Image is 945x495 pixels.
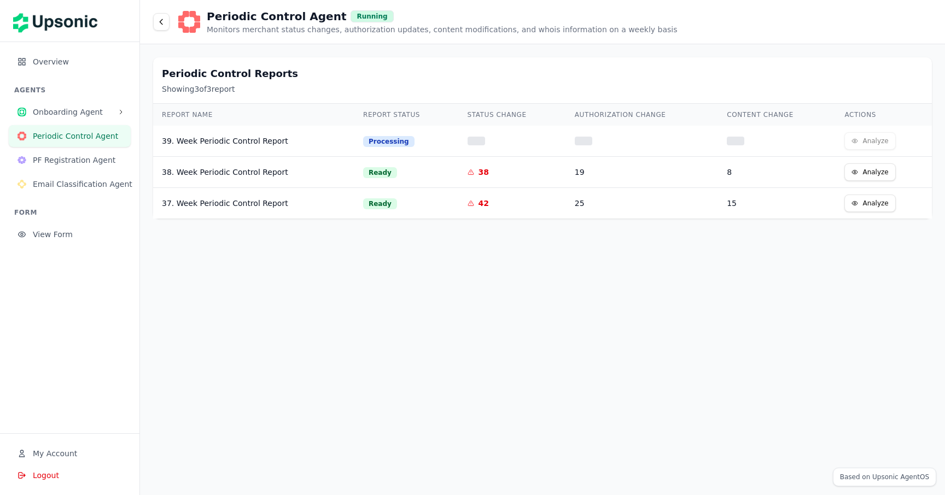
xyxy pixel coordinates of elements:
a: PF Registration AgentPF Registration Agent [9,156,131,167]
div: 42 [479,198,489,209]
div: 8 [727,167,827,178]
img: PF Registration Agent [17,156,26,164]
h2: Periodic Control Reports [162,66,923,81]
button: View Form [9,223,131,245]
div: 37. Week Periodic Control Report [162,198,346,209]
button: Overview [9,51,131,73]
div: 15 [727,198,827,209]
img: Periodic Control Agent [178,11,200,33]
button: Email Classification Agent [9,173,131,195]
span: Periodic Control Agent [33,131,122,142]
th: Report Status [354,104,459,126]
th: Content Change [718,104,836,126]
button: Logout [9,464,131,486]
a: Overview [9,58,131,68]
a: Periodic Control AgentPeriodic Control Agent [9,132,131,143]
div: Running [351,10,393,22]
div: 19 [575,167,709,178]
button: Analyze [844,163,895,181]
span: Onboarding Agent [33,107,113,117]
span: Logout [33,470,59,481]
img: Onboarding Agent [17,108,26,116]
button: Periodic Control Agent [9,125,131,147]
h3: AGENTS [14,86,131,95]
a: My Account [9,450,131,460]
span: PF Registration Agent [33,155,122,166]
button: My Account [9,443,131,464]
button: PF Registration Agent [9,149,131,171]
span: Overview [33,56,122,67]
div: 39. Week Periodic Control Report [162,135,346,146]
div: 25 [575,198,709,209]
span: Email Classification Agent [33,179,132,190]
th: Status Change [459,104,566,126]
div: Processing [363,136,415,147]
h1: Periodic Control Agent [207,9,346,24]
span: View Form [33,229,122,240]
a: Email Classification AgentEmail Classification Agent [9,180,131,191]
a: View Form [9,231,131,241]
div: 38. Week Periodic Control Report [162,167,346,178]
div: 38 [479,167,489,178]
div: Ready [363,198,397,209]
button: Analyze [844,195,895,212]
p: Showing 3 of 3 report [162,84,923,95]
button: Onboarding Agent [9,101,131,123]
p: Monitors merchant status changes, authorization updates, content modifications, and whois informa... [207,24,678,35]
h3: FORM [14,208,131,217]
img: Periodic Control Agent [17,132,26,140]
th: Actions [836,104,932,126]
th: Authorization Change [566,104,718,126]
th: Report Name [153,104,354,126]
div: Ready [363,167,397,178]
img: Email Classification Agent [17,180,26,188]
img: Upsonic [13,5,105,36]
span: My Account [33,448,77,459]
